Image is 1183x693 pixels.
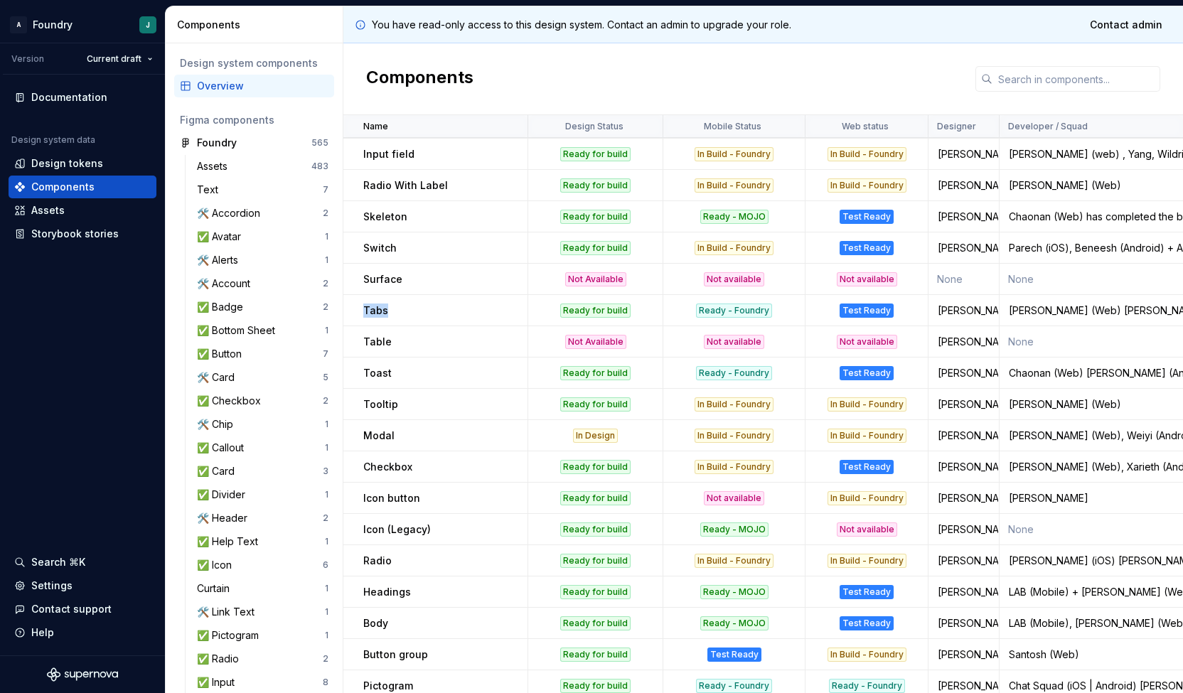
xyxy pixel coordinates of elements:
div: 🛠️ Chip [197,417,239,431]
div: [PERSON_NAME] [929,648,998,662]
p: You have read-only access to this design system. Contact an admin to upgrade your role. [372,18,791,32]
div: In Build - Foundry [695,178,773,193]
p: Switch [363,241,397,255]
p: Body [363,616,388,630]
div: [PERSON_NAME] [929,616,998,630]
p: Table [363,335,392,349]
div: Ready for build [560,366,631,380]
p: Input field [363,147,414,161]
div: [PERSON_NAME]/[PERSON_NAME] [929,366,998,380]
div: Foundry [197,136,237,150]
div: 1 [325,583,328,594]
div: Contact support [31,602,112,616]
div: [PERSON_NAME] [929,554,998,568]
td: None [928,264,1000,295]
p: Designer [937,121,976,132]
span: Contact admin [1090,18,1162,32]
div: In Build - Foundry [695,460,773,474]
div: 2 [323,653,328,665]
div: Ready for build [560,241,631,255]
a: ✅ Bottom Sheet1 [191,319,334,342]
div: [PERSON_NAME] [929,429,998,443]
p: Radio With Label [363,178,448,193]
div: ✅ Radio [197,652,245,666]
div: In Build - Foundry [828,397,906,412]
div: Version [11,53,44,65]
div: 565 [311,137,328,149]
a: Overview [174,75,334,97]
a: 🛠️ Link Text1 [191,601,334,623]
svg: Supernova Logo [47,667,118,682]
a: ✅ Card3 [191,460,334,483]
div: 1 [325,325,328,336]
div: Storybook stories [31,227,119,241]
a: ✅ Help Text1 [191,530,334,553]
div: A [10,16,27,33]
div: 1 [325,489,328,500]
p: Tabs [363,303,388,318]
a: Storybook stories [9,222,156,245]
p: Tooltip [363,397,398,412]
a: ✅ Badge2 [191,296,334,318]
div: Help [31,625,54,640]
div: Test Ready [707,648,761,662]
p: Radio [363,554,392,568]
button: AFoundryJ [3,9,162,40]
a: Documentation [9,86,156,109]
div: Ready for build [560,397,631,412]
div: 1 [325,606,328,618]
div: Ready for build [560,522,631,537]
div: Components [177,18,337,32]
div: 7 [323,184,328,195]
div: In Build - Foundry [695,397,773,412]
div: Curtain [197,581,235,596]
div: [PERSON_NAME] [929,460,998,474]
p: Button group [363,648,428,662]
p: Icon button [363,491,420,505]
div: Not available [704,491,764,505]
div: Figma components [180,113,328,127]
div: Ready for build [560,679,631,693]
div: ✅ Badge [197,300,249,314]
div: Ready for build [560,648,631,662]
div: 🛠️ Card [197,370,240,385]
div: Test Ready [840,460,894,474]
a: ✅ Button7 [191,343,334,365]
p: Skeleton [363,210,407,224]
div: Ready for build [560,554,631,568]
div: ✅ Card [197,464,240,478]
button: Help [9,621,156,644]
div: ✅ Pictogram [197,628,264,643]
div: [PERSON_NAME] [929,679,998,693]
p: Headings [363,585,411,599]
input: Search in components... [992,66,1160,92]
div: 1 [325,630,328,641]
a: ✅ Divider1 [191,483,334,506]
div: Ready - MOJO [700,616,769,630]
div: 1 [325,442,328,453]
p: Modal [363,429,395,443]
div: 🛠️ Account [197,276,256,291]
div: In Build - Foundry [695,429,773,443]
p: Mobile Status [704,121,761,132]
a: 🛠️ Account2 [191,272,334,295]
div: Test Ready [840,585,894,599]
div: 483 [311,161,328,172]
div: Overview [197,79,328,93]
div: Ready for build [560,210,631,224]
div: Test Ready [840,303,894,318]
a: Curtain1 [191,577,334,600]
a: Assets [9,199,156,222]
div: Ready - MOJO [700,210,769,224]
div: [PERSON_NAME] [929,303,998,318]
p: Icon (Legacy) [363,522,431,537]
div: ✅ Icon [197,558,237,572]
div: Ready for build [560,303,631,318]
div: Ready for build [560,616,631,630]
div: 7 [323,348,328,360]
div: 🛠️ Alerts [197,253,244,267]
div: 3 [323,466,328,477]
div: 2 [323,512,328,524]
p: Web status [842,121,889,132]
